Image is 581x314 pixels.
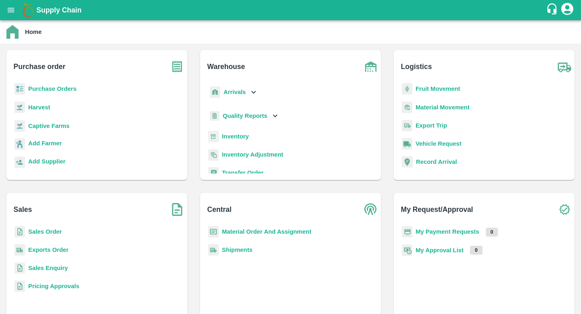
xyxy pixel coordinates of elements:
[416,86,460,92] a: Fruit Movement
[28,157,65,168] a: Add Supplier
[560,2,575,19] div: account of current user
[416,104,470,111] a: Material Movement
[416,140,462,147] a: Vehicle Request
[402,138,412,150] img: vehicle
[15,157,25,168] img: supplier
[6,25,19,39] img: home
[20,2,36,18] img: logo
[224,89,246,95] b: Arrivals
[210,111,219,121] img: qualityReport
[222,170,263,176] a: Transfer Order
[223,113,268,119] b: Quality Reports
[402,101,412,113] img: material
[554,57,575,77] img: truck
[546,3,560,17] div: customer-support
[361,199,381,220] img: central
[361,57,381,77] img: warehouse
[222,228,311,235] a: Material Order And Assignment
[15,281,25,292] img: sales
[28,158,65,165] b: Add Supplier
[402,244,412,256] img: approval
[167,57,187,77] img: purchase
[401,61,432,72] b: Logistics
[402,226,412,238] img: payment
[15,262,25,274] img: sales
[401,204,473,215] b: My Request/Approval
[28,123,69,129] a: Captive Farms
[28,139,62,150] a: Add Farmer
[28,283,79,289] a: Pricing Approvals
[208,149,219,161] img: inventory
[15,101,25,113] img: harvest
[416,247,464,253] a: My Approval List
[36,4,546,16] a: Supply Chain
[14,61,65,72] b: Purchase order
[402,120,412,132] img: delivery
[486,228,498,237] p: 0
[210,86,220,98] img: whArrival
[402,83,412,95] img: fruit
[208,244,219,256] img: shipments
[416,159,457,165] a: Record Arrival
[208,83,258,101] div: Arrivals
[222,247,253,253] a: Shipments
[470,246,483,255] p: 0
[208,108,280,124] div: Quality Reports
[15,244,25,256] img: shipments
[2,1,20,19] button: open drawer
[15,83,25,95] img: reciept
[222,151,283,158] a: Inventory Adjustment
[28,247,69,253] a: Exports Order
[207,204,232,215] b: Central
[416,122,447,129] a: Export Trip
[15,120,25,132] img: harvest
[14,204,32,215] b: Sales
[554,199,575,220] img: check
[208,131,219,142] img: whInventory
[222,133,249,140] a: Inventory
[36,6,82,14] b: Supply Chain
[28,140,62,147] b: Add Farmer
[207,61,245,72] b: Warehouse
[28,86,77,92] a: Purchase Orders
[416,228,479,235] a: My Payment Requests
[15,138,25,150] img: farmer
[167,199,187,220] img: soSales
[28,228,62,235] a: Sales Order
[25,29,42,35] b: Home
[208,226,219,238] img: centralMaterial
[402,156,413,167] img: recordArrival
[28,265,68,271] a: Sales Enquiry
[28,104,50,111] a: Harvest
[208,167,219,179] img: whTransfer
[15,226,25,238] img: sales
